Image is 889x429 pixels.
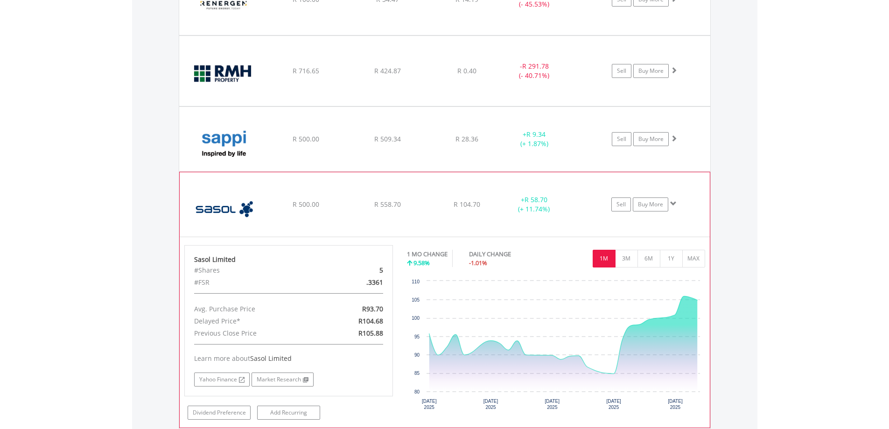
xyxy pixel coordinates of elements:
div: - (- 40.71%) [499,62,570,80]
img: EQU.ZA.SAP.png [184,119,264,169]
span: R 291.78 [522,62,549,70]
span: R 716.65 [293,66,319,75]
div: 1 MO CHANGE [407,250,448,259]
button: 3M [615,250,638,267]
div: Learn more about [194,354,384,363]
text: [DATE] 2025 [483,399,498,410]
text: 105 [412,297,420,302]
span: R 500.00 [293,134,319,143]
span: Sasol Limited [250,354,292,363]
div: Sasol Limited [194,255,384,264]
div: DAILY CHANGE [469,250,544,259]
span: R 28.36 [455,134,478,143]
span: R 558.70 [374,200,401,209]
img: EQU.ZA.RMH.png [184,48,264,104]
text: 110 [412,279,420,284]
div: #FSR [187,276,322,288]
text: [DATE] 2025 [606,399,621,410]
text: [DATE] 2025 [668,399,683,410]
span: R104.68 [358,316,383,325]
div: + (+ 1.87%) [499,130,570,148]
a: Yahoo Finance [194,373,250,387]
span: R105.88 [358,329,383,338]
div: Chart. Highcharts interactive chart. [407,276,705,416]
svg: Interactive chart [407,276,705,416]
text: 95 [414,334,420,339]
a: Buy More [633,197,668,211]
a: Market Research [252,373,314,387]
button: 1Y [660,250,683,267]
text: 90 [414,352,420,358]
text: [DATE] 2025 [422,399,437,410]
text: 80 [414,389,420,394]
span: R 509.34 [374,134,401,143]
text: [DATE] 2025 [545,399,560,410]
div: Delayed Price* [187,315,322,327]
a: Sell [611,197,631,211]
a: Add Recurring [257,406,320,420]
span: R 424.87 [374,66,401,75]
div: Avg. Purchase Price [187,303,322,315]
span: R 58.70 [525,195,547,204]
span: R93.70 [362,304,383,313]
span: R 9.34 [526,130,546,139]
div: 5 [322,264,390,276]
span: R 0.40 [457,66,476,75]
a: Buy More [633,64,669,78]
text: 85 [414,371,420,376]
button: 1M [593,250,616,267]
span: R 500.00 [293,200,319,209]
img: EQU.ZA.SOL.png [184,184,265,234]
div: #Shares [187,264,322,276]
text: 100 [412,316,420,321]
span: -1.01% [469,259,487,267]
span: 9.58% [413,259,430,267]
button: MAX [682,250,705,267]
div: + (+ 11.74%) [499,195,569,214]
button: 6M [637,250,660,267]
div: .3361 [322,276,390,288]
span: R 104.70 [454,200,480,209]
a: Dividend Preference [188,406,251,420]
a: Buy More [633,132,669,146]
div: Previous Close Price [187,327,322,339]
a: Sell [612,64,631,78]
a: Sell [612,132,631,146]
